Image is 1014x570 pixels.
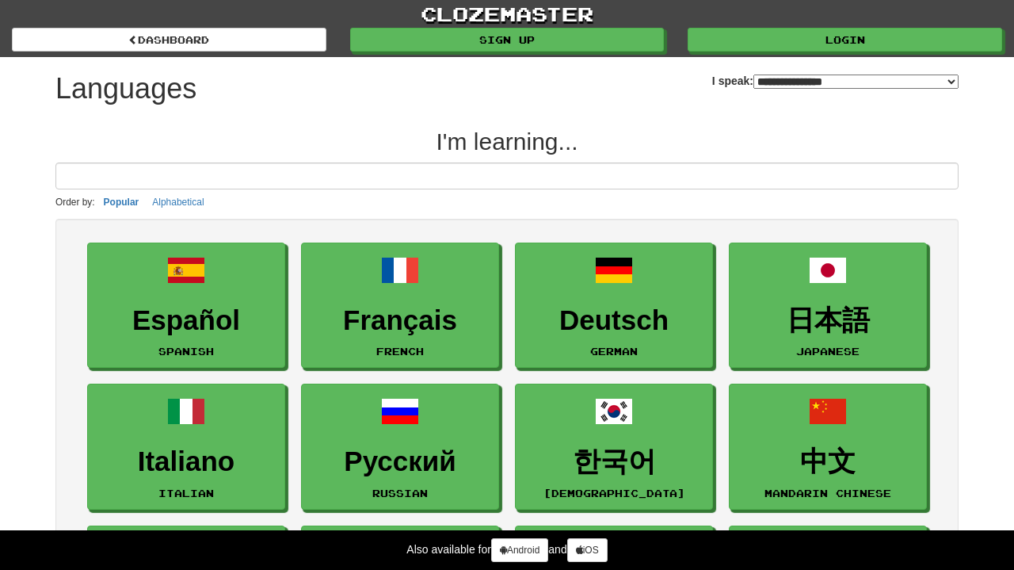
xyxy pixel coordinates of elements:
small: French [376,346,424,357]
small: Russian [372,488,428,499]
h3: Español [96,305,276,336]
small: Japanese [796,346,860,357]
a: ItalianoItalian [87,384,285,510]
a: EspañolSpanish [87,243,285,369]
small: Order by: [55,197,95,208]
a: FrançaisFrench [301,243,499,369]
h3: 한국어 [524,446,704,477]
button: Alphabetical [147,193,208,211]
a: dashboard [12,28,326,52]
a: 日本語Japanese [729,243,927,369]
h3: Русский [310,446,490,477]
small: Spanish [158,346,214,357]
small: Italian [158,488,214,499]
a: РусскийRussian [301,384,499,510]
a: iOS [567,538,608,562]
button: Popular [99,193,144,211]
small: Mandarin Chinese [764,488,891,499]
a: 한국어[DEMOGRAPHIC_DATA] [515,384,713,510]
h3: 中文 [738,446,918,477]
h1: Languages [55,73,196,105]
h3: Deutsch [524,305,704,336]
a: Login [688,28,1002,52]
h3: 日本語 [738,305,918,336]
h2: I'm learning... [55,128,959,155]
small: [DEMOGRAPHIC_DATA] [543,488,685,499]
a: 中文Mandarin Chinese [729,384,927,510]
label: I speak: [712,73,959,89]
select: I speak: [753,75,959,89]
a: Android [491,538,548,562]
a: DeutschGerman [515,243,713,369]
h3: Italiano [96,446,276,477]
a: Sign up [350,28,665,52]
h3: Français [310,305,490,336]
small: German [590,346,638,357]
